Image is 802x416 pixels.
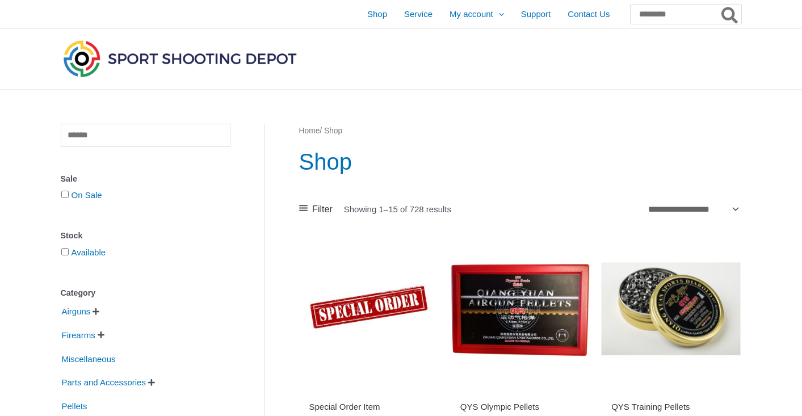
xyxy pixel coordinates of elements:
[61,350,117,369] span: Miscellaneous
[309,385,429,399] iframe: Customer reviews powered by Trustpilot
[61,191,69,198] input: On Sale
[309,401,429,413] h2: Special Order Item
[61,377,147,386] a: Parts and Accessories
[61,330,96,339] a: Firearms
[61,302,92,321] span: Airguns
[601,239,741,379] img: QYS Training Pellets
[61,401,89,410] a: Pellets
[299,127,320,135] a: Home
[299,201,333,218] a: Filter
[61,37,299,79] img: Sport Shooting Depot
[98,331,104,339] span: 
[344,205,451,213] p: Showing 1–15 of 728 results
[61,353,117,363] a: Miscellaneous
[312,201,333,218] span: Filter
[72,190,102,200] a: On Sale
[644,200,741,217] select: Shop order
[61,326,96,345] span: Firearms
[299,146,741,178] h1: Shop
[61,373,147,392] span: Parts and Accessories
[611,385,730,399] iframe: Customer reviews powered by Trustpilot
[72,247,106,257] a: Available
[611,401,730,413] h2: QYS Training Pellets
[61,171,230,187] div: Sale
[460,385,580,399] iframe: Customer reviews powered by Trustpilot
[460,401,580,413] h2: QYS Olympic Pellets
[61,285,230,301] div: Category
[148,379,155,386] span: 
[61,306,92,316] a: Airguns
[61,228,230,244] div: Stock
[61,397,89,416] span: Pellets
[299,124,741,138] nav: Breadcrumb
[719,5,741,24] button: Search
[93,308,99,316] span: 
[450,239,590,379] img: QYS Olympic Pellets
[61,248,69,255] input: Available
[299,239,439,379] img: Special Order Item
